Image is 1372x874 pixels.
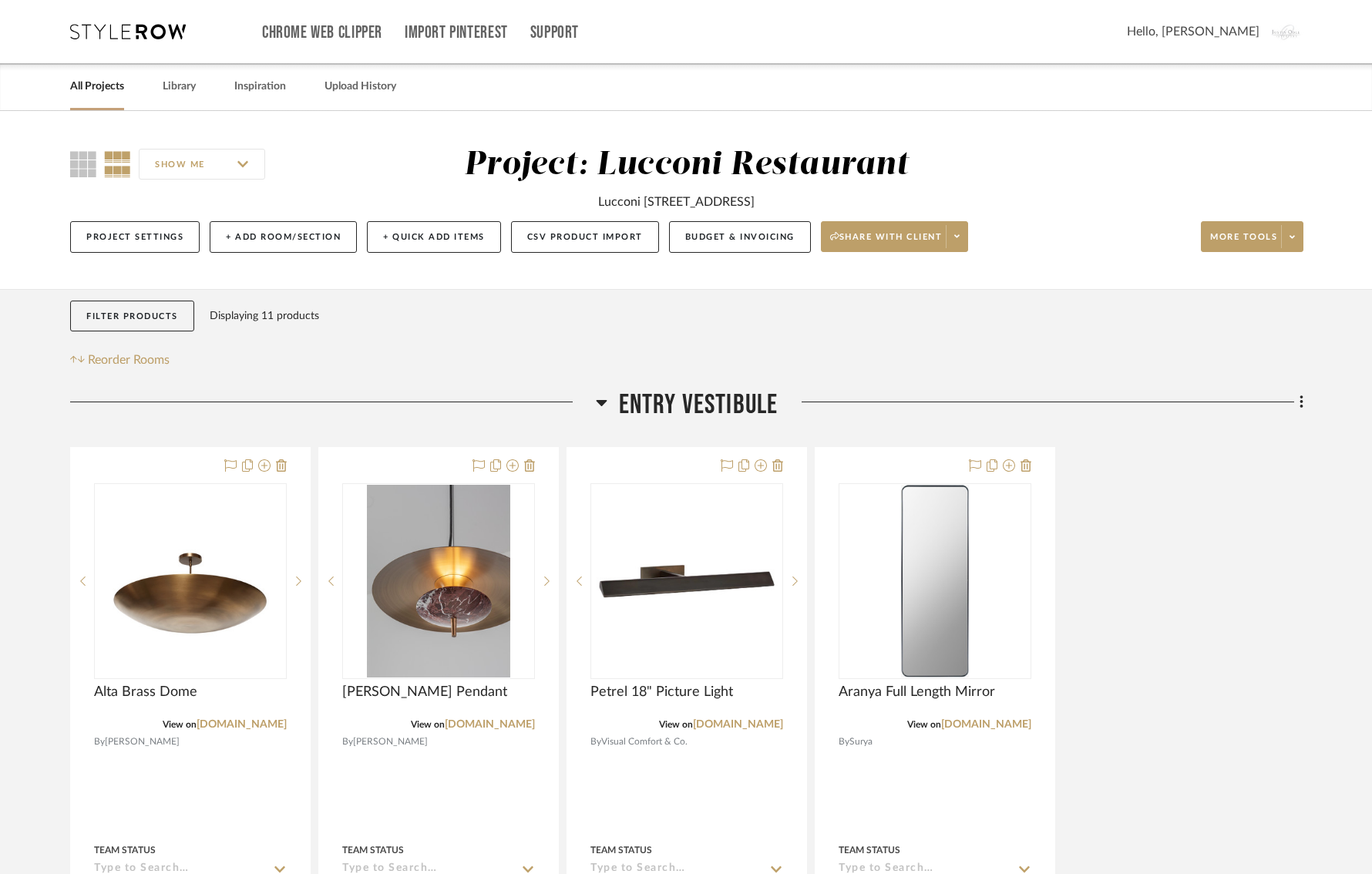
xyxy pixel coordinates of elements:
a: [DOMAIN_NAME] [445,719,535,730]
div: Team Status [342,843,404,857]
button: Project Settings [70,221,200,253]
a: All Projects [70,76,124,97]
span: By [94,734,105,749]
div: 0 [343,484,534,678]
span: Entry Vestibule [619,388,778,422]
span: Share with client [830,231,943,254]
a: [DOMAIN_NAME] [197,719,287,730]
span: Surya [849,734,873,749]
span: [PERSON_NAME] Pendant [342,684,507,701]
span: View on [907,720,941,729]
div: 0 [95,484,286,678]
span: Aranya Full Length Mirror [839,684,995,701]
button: Share with client [821,221,969,252]
span: More tools [1210,231,1277,254]
button: + Quick Add Items [367,221,501,253]
div: Team Status [590,843,652,857]
button: More tools [1201,221,1303,252]
div: Project: Lucconi Restaurant [464,149,909,181]
a: [DOMAIN_NAME] [693,719,783,730]
span: View on [411,720,445,729]
span: View on [163,720,197,729]
a: Library [163,76,196,97]
button: Reorder Rooms [70,351,170,369]
div: Team Status [839,843,900,857]
img: Petrel 18" Picture Light [592,486,782,676]
span: Alta Brass Dome [94,684,197,701]
a: [DOMAIN_NAME] [941,719,1031,730]
div: Team Status [94,843,156,857]
a: Import Pinterest [405,26,508,39]
div: 0 [839,484,1031,678]
span: View on [659,720,693,729]
a: Upload History [325,76,396,97]
span: [PERSON_NAME] [105,734,180,749]
span: Petrel 18" Picture Light [590,684,733,701]
span: Hello, [PERSON_NAME] [1127,22,1259,41]
button: CSV Product Import [511,221,659,253]
span: By [590,734,601,749]
span: Reorder Rooms [88,351,170,369]
img: Aranya Full Length Mirror [901,485,968,677]
span: Visual Comfort & Co. [601,734,688,749]
div: Displaying 11 products [210,301,319,331]
span: By [342,734,353,749]
img: Luna Pendant [367,485,510,677]
a: Support [530,26,579,39]
a: Inspiration [234,76,286,97]
img: Alta Brass Dome [96,510,285,653]
button: Budget & Invoicing [669,221,811,253]
button: Filter Products [70,301,194,332]
span: By [839,734,849,749]
div: Lucconi [STREET_ADDRESS] [598,193,755,211]
a: Chrome Web Clipper [262,26,382,39]
button: + Add Room/Section [210,221,357,253]
img: avatar [1271,15,1303,48]
span: [PERSON_NAME] [353,734,428,749]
